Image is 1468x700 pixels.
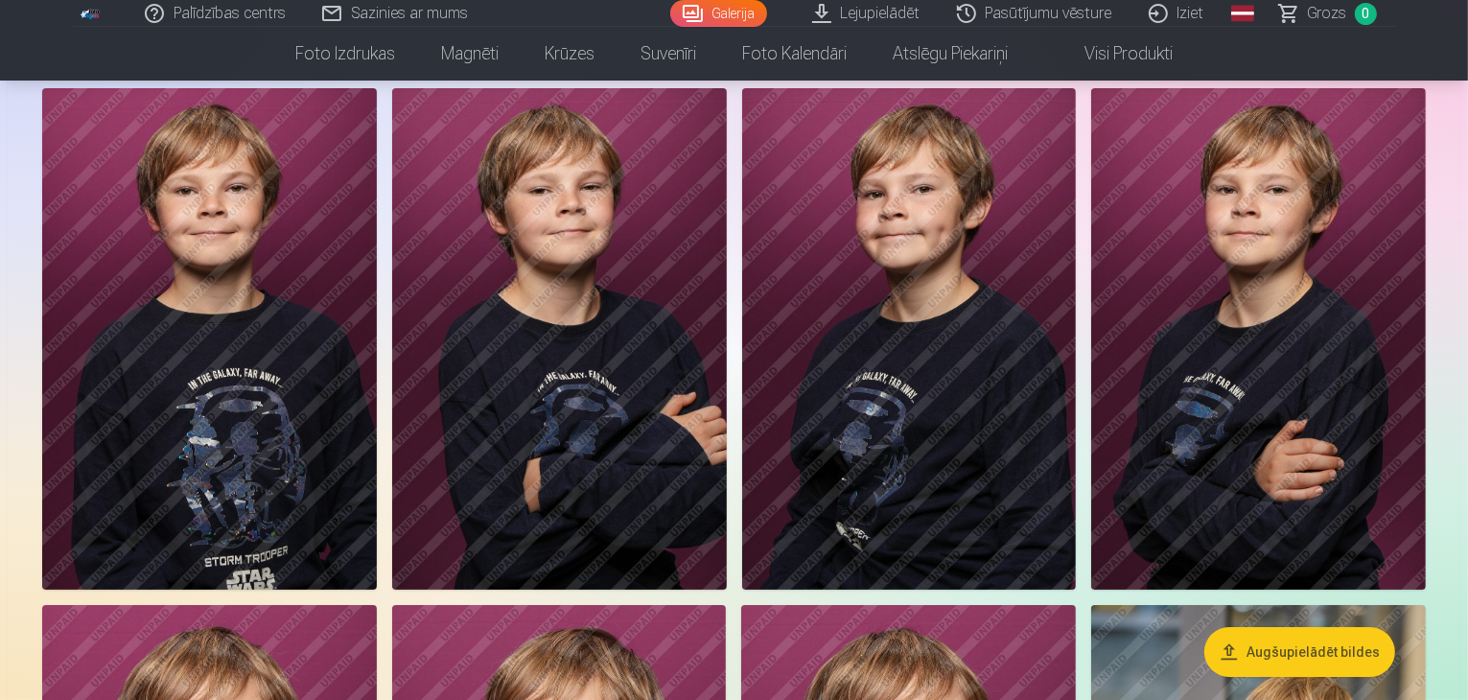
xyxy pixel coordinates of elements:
span: Grozs [1308,2,1347,25]
a: Krūzes [522,27,617,81]
a: Foto izdrukas [272,27,418,81]
a: Atslēgu piekariņi [870,27,1031,81]
a: Foto kalendāri [719,27,870,81]
a: Suvenīri [617,27,719,81]
span: 0 [1355,3,1377,25]
a: Visi produkti [1031,27,1196,81]
a: Magnēti [418,27,522,81]
img: /fa1 [81,8,102,19]
button: Augšupielādēt bildes [1204,627,1395,677]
